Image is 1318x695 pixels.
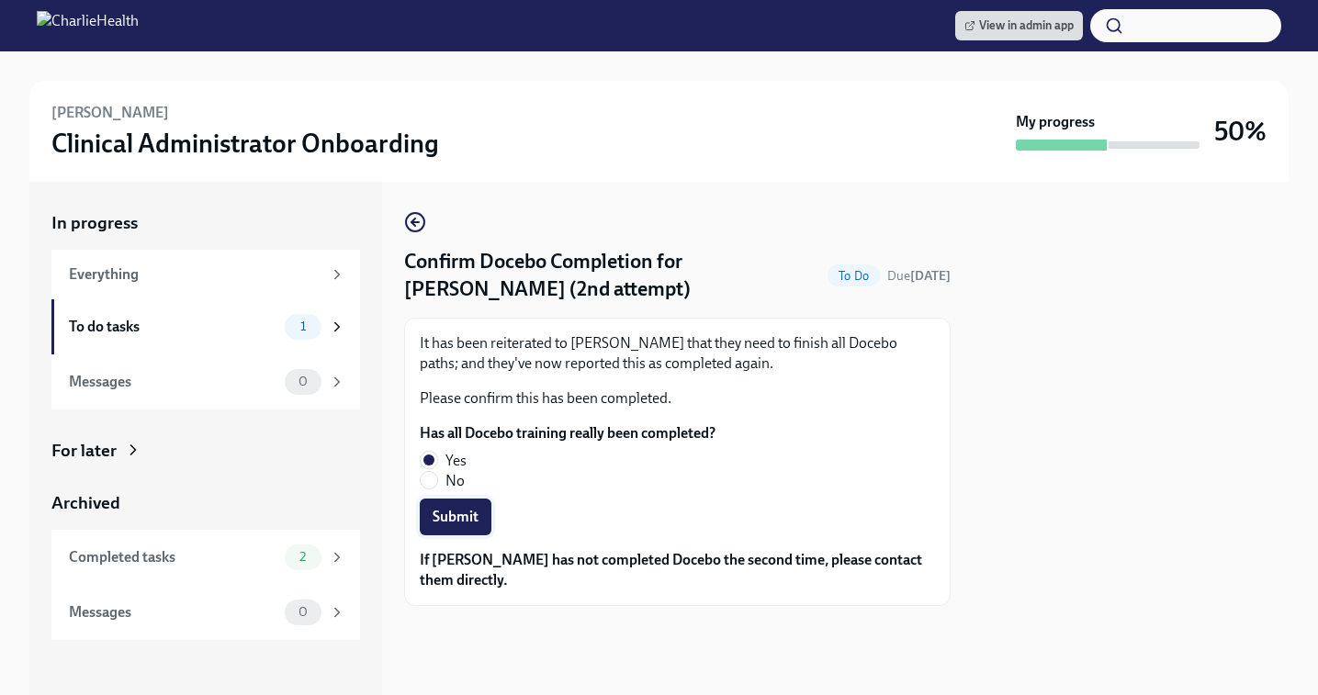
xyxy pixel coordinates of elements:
h3: Clinical Administrator Onboarding [51,127,439,160]
span: September 5th, 2025 10:00 [887,267,951,285]
label: Has all Docebo training really been completed? [420,423,715,443]
h6: [PERSON_NAME] [51,103,169,123]
h4: Confirm Docebo Completion for [PERSON_NAME] (2nd attempt) [404,248,820,303]
a: View in admin app [955,11,1083,40]
a: For later [51,439,360,463]
img: CharlieHealth [37,11,139,40]
a: Archived [51,491,360,515]
button: Submit [420,499,491,535]
a: Completed tasks2 [51,530,360,585]
div: Messages [69,372,277,392]
a: Everything [51,250,360,299]
span: No [445,471,465,491]
div: Everything [69,264,321,285]
strong: If [PERSON_NAME] has not completed Docebo the second time, please contact them directly. [420,551,922,589]
p: It has been reiterated to [PERSON_NAME] that they need to finish all Docebo paths; and they've no... [420,333,935,374]
span: 2 [288,550,317,564]
span: Submit [433,508,479,526]
span: Yes [445,451,467,471]
div: Completed tasks [69,547,277,567]
a: In progress [51,211,360,235]
span: 0 [287,605,319,619]
h3: 50% [1214,115,1267,148]
span: 0 [287,375,319,388]
a: To do tasks1 [51,299,360,354]
p: Please confirm this has been completed. [420,388,935,409]
span: 1 [289,319,317,333]
strong: [DATE] [910,268,951,284]
span: To Do [828,269,880,283]
div: For later [51,439,117,463]
a: Messages0 [51,354,360,409]
span: View in admin app [964,17,1074,35]
div: Messages [69,602,277,622]
span: Due [887,268,951,284]
div: To do tasks [69,317,277,337]
strong: My progress [1016,112,1095,132]
a: Messages0 [51,585,360,640]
